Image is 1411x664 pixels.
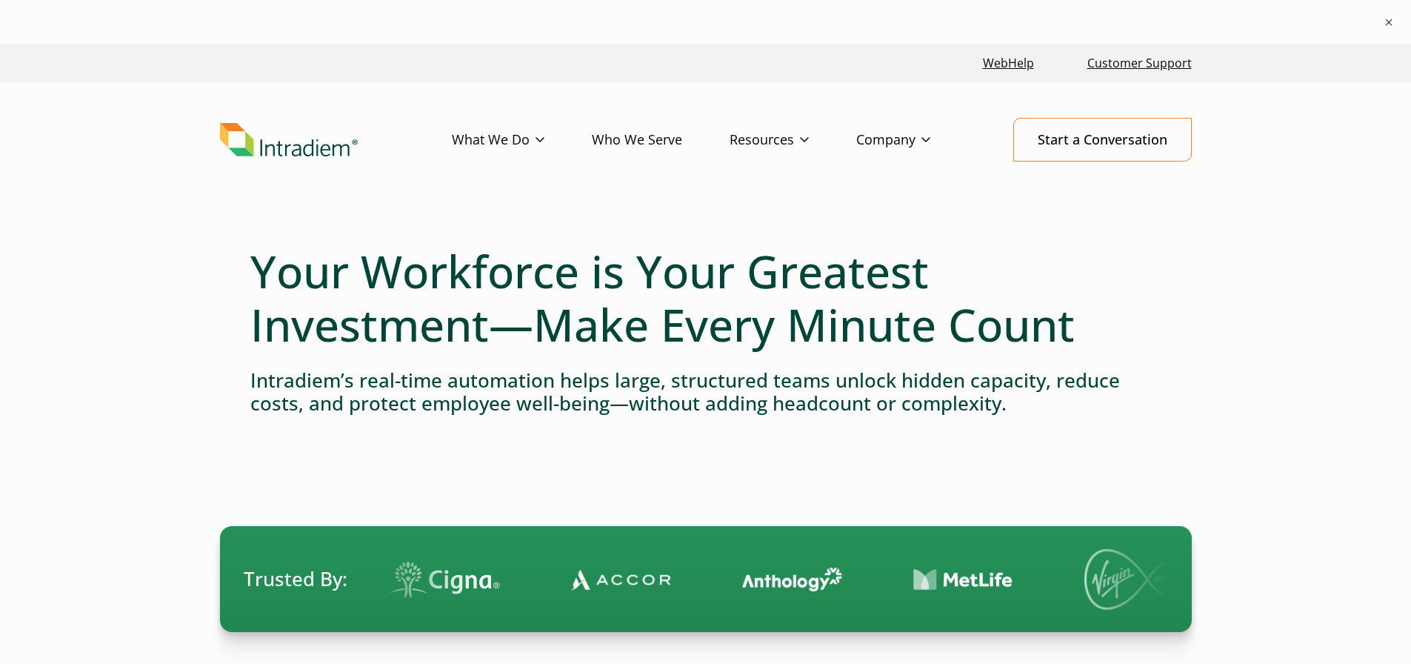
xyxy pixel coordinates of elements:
button: × [1381,15,1396,30]
a: Link to homepage of Intradiem [220,123,452,157]
a: Customer Support [1081,47,1198,79]
img: Intradiem [220,123,358,157]
a: Who We Serve [592,119,730,162]
img: Contact Center Automation Accor Logo [364,568,464,591]
a: Link opens in a new window [977,47,1040,79]
a: What We Do [452,119,592,162]
h1: Your Workforce is Your Greatest Investment—Make Every Minute Count [250,245,1161,351]
a: Start a Conversation [1013,118,1192,162]
img: Contact Center Automation MetLife Logo [707,568,807,591]
a: Resources [730,119,856,162]
img: Virgin Media logo. [878,549,981,610]
h4: Intradiem’s real-time automation helps large, structured teams unlock hidden capacity, reduce cos... [250,369,1161,415]
a: Company [856,119,978,162]
span: Trusted By: [244,565,347,593]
